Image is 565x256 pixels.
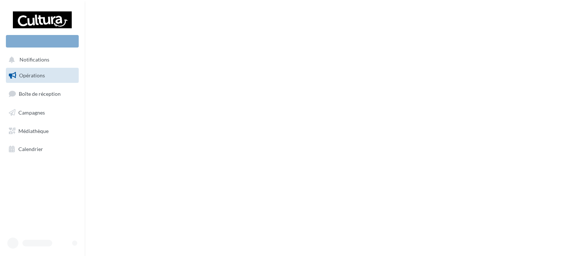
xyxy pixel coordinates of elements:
a: Campagnes [4,105,80,120]
span: Médiathèque [18,127,49,134]
a: Opérations [4,68,80,83]
span: Calendrier [18,146,43,152]
a: Calendrier [4,141,80,157]
span: Notifications [19,57,49,63]
span: Campagnes [18,109,45,116]
div: Nouvelle campagne [6,35,79,48]
a: Boîte de réception [4,86,80,102]
span: Boîte de réception [19,91,61,97]
a: Médiathèque [4,123,80,139]
span: Opérations [19,72,45,78]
